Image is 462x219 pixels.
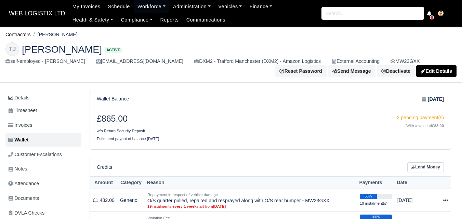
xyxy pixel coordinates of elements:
[22,44,102,54] span: [PERSON_NAME]
[105,47,122,53] span: Active
[97,137,159,141] small: Estimated payout of balance [DATE]
[5,42,19,56] div: TJ
[117,13,156,27] a: Compliance
[8,209,44,217] span: DVLA Checks
[428,95,444,103] strong: [DATE]
[8,194,39,202] span: Documents
[31,31,78,39] li: [PERSON_NAME]
[145,176,357,189] th: Reason
[90,189,117,212] td: £1,482.00
[5,7,69,20] a: WEB LOGISTIX LTD
[8,121,32,129] span: Invoices
[406,124,444,128] small: With a value of
[391,57,420,65] a: MW23GXX
[5,32,31,37] a: Contractors
[276,114,444,122] div: 2 pending payment(s)
[5,104,81,117] a: Timesheet
[97,129,145,133] small: w/o Return Security Deposit
[5,92,81,104] a: Details
[5,177,81,190] a: Attendance
[0,37,462,83] div: Tafadzwa Jakosi
[416,65,457,77] a: Edit Details
[147,204,354,209] small: instalments, start from
[5,192,81,205] a: Documents
[117,189,145,212] td: Generic
[321,7,424,20] input: Search...
[5,119,81,132] a: Invoices
[432,124,444,128] strong: £83.00
[5,133,81,147] a: Wallet
[172,204,196,208] strong: every 1 week
[5,148,81,161] a: Customer Escalations
[328,65,375,77] a: Send Message
[145,189,357,212] td: O/S quarter pulled, repaired and resprayed along with O/S rear bumper - MW23GXX
[275,65,326,77] button: Reset Password
[5,57,85,65] div: self-employed - [PERSON_NAME]
[8,136,29,144] span: Wallet
[97,96,129,102] h6: Wallet Balance
[90,176,117,189] th: Amount
[97,114,265,124] h3: £865.00
[5,162,81,176] a: Notes
[332,57,380,65] div: External Accounting
[69,13,117,27] a: Health & Safety
[213,204,226,208] strong: [DATE]
[8,107,37,114] span: Timesheet
[194,57,321,65] div: DXM2 - Trafford Manchester (DXM2) - Amazon Logistics
[117,176,145,189] th: Category
[96,57,183,65] div: [EMAIL_ADDRESS][DOMAIN_NAME]
[156,13,182,27] a: Reports
[8,165,27,173] span: Notes
[339,140,462,219] iframe: Chat Widget
[8,180,39,188] span: Attendance
[147,193,218,197] small: Repayment in respect of vehicle damage
[377,65,415,77] a: Deactivate
[183,13,229,27] a: Communications
[97,164,112,170] h6: Credits
[8,151,62,159] span: Customer Escalations
[147,204,152,208] strong: 19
